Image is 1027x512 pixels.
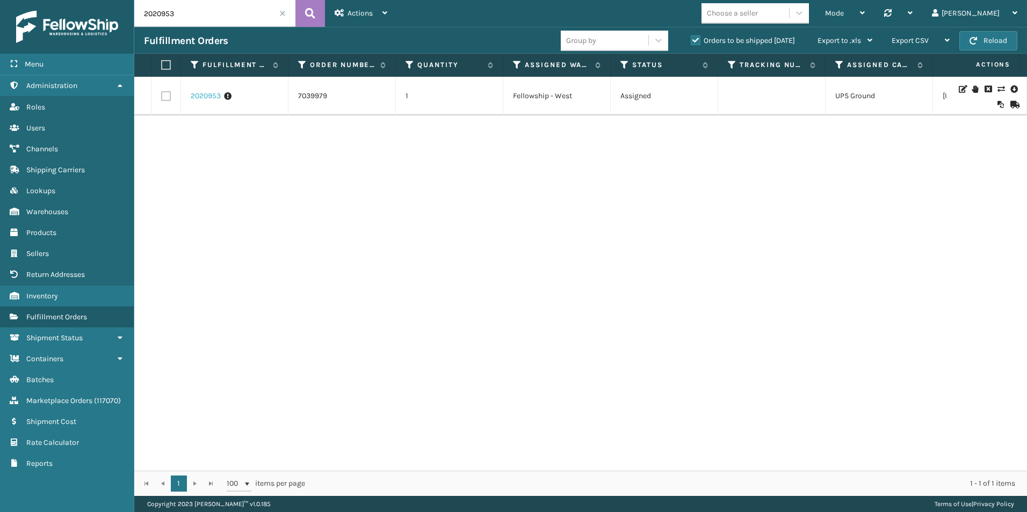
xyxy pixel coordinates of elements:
[26,375,54,384] span: Batches
[973,500,1014,508] a: Privacy Policy
[171,476,187,492] a: 1
[26,270,85,279] span: Return Addresses
[26,396,92,405] span: Marketplace Orders
[417,60,482,70] label: Quantity
[26,438,79,447] span: Rate Calculator
[26,312,87,321] span: Fulfillment Orders
[26,103,45,112] span: Roles
[959,31,1017,50] button: Reload
[972,85,978,93] i: On Hold
[26,144,58,153] span: Channels
[566,35,596,46] div: Group by
[94,396,121,405] span: ( 117070 )
[1010,84,1017,94] i: Pull Label
[691,36,795,45] label: Orders to be shipped [DATE]
[320,478,1015,489] div: 1 - 1 of 1 items
[959,85,965,93] i: Edit
[611,77,718,115] td: Assigned
[707,8,758,19] div: Choose a seller
[740,60,805,70] label: Tracking Number
[26,333,83,342] span: Shipment Status
[26,123,45,133] span: Users
[26,228,56,237] span: Products
[503,77,611,115] td: Fellowship - West
[825,9,844,18] span: Mode
[892,36,929,45] span: Export CSV
[997,85,1004,93] i: Change shipping
[985,85,991,93] i: Cancel Fulfillment Order
[632,60,697,70] label: Status
[191,91,221,101] a: 2020953
[26,207,68,216] span: Warehouses
[1010,101,1017,108] i: Mark as Shipped
[818,36,861,45] span: Export to .xls
[144,34,228,47] h3: Fulfillment Orders
[396,77,503,115] td: 1
[942,56,1017,74] span: Actions
[26,165,85,174] span: Shipping Carriers
[310,60,375,70] label: Order Number
[25,60,44,69] span: Menu
[26,291,58,301] span: Inventory
[202,60,267,70] label: Fulfillment Order Id
[26,417,76,426] span: Shipment Cost
[26,186,55,195] span: Lookups
[826,77,933,115] td: UPS Ground
[298,91,327,101] a: 7039979
[16,11,118,43] img: logo
[227,478,243,489] span: 100
[26,459,53,468] span: Reports
[847,60,912,70] label: Assigned Carrier Service
[348,9,373,18] span: Actions
[147,496,271,512] p: Copyright 2023 [PERSON_NAME]™ v 1.0.185
[26,81,77,90] span: Administration
[26,249,49,258] span: Sellers
[26,354,63,363] span: Containers
[935,500,972,508] a: Terms of Use
[227,476,305,492] span: items per page
[525,60,590,70] label: Assigned Warehouse
[997,101,1004,108] i: Reoptimize
[935,496,1014,512] div: |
